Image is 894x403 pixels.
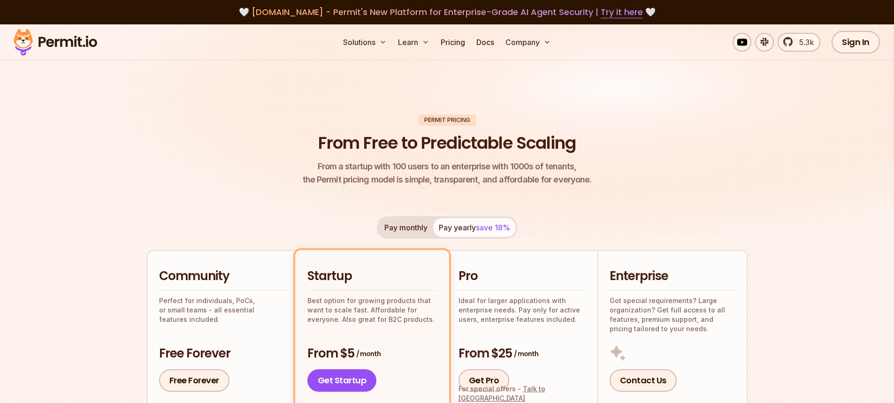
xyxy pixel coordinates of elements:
h2: Enterprise [610,268,735,285]
a: Free Forever [159,369,229,392]
a: Try it here [601,6,643,18]
h3: Free Forever [159,345,286,362]
img: Permit logo [9,26,101,58]
span: From a startup with 100 users to an enterprise with 1000s of tenants, [303,160,592,173]
div: For special offers - [458,384,586,403]
button: Solutions [339,33,390,52]
h3: From $5 [307,345,437,362]
a: Contact Us [610,369,677,392]
div: 🤍 🤍 [23,6,871,19]
span: / month [514,349,538,358]
span: [DOMAIN_NAME] - Permit's New Platform for Enterprise-Grade AI Agent Security | [252,6,643,18]
p: Ideal for larger applications with enterprise needs. Pay only for active users, enterprise featur... [458,296,586,324]
h1: From Free to Predictable Scaling [318,131,576,155]
a: Get Pro [458,369,510,392]
a: Get Startup [307,369,377,392]
a: Sign In [832,31,880,53]
a: Docs [473,33,498,52]
button: Company [502,33,555,52]
h2: Community [159,268,286,285]
a: 5.3k [778,33,820,52]
p: Best option for growing products that want to scale fast. Affordable for everyone. Also great for... [307,296,437,324]
a: Pricing [437,33,469,52]
p: Got special requirements? Large organization? Get full access to all features, premium support, a... [610,296,735,334]
span: / month [356,349,381,358]
button: Learn [394,33,433,52]
h3: From $25 [458,345,586,362]
h2: Pro [458,268,586,285]
p: the Permit pricing model is simple, transparent, and affordable for everyone. [303,160,592,186]
p: Perfect for individuals, PoCs, or small teams - all essential features included. [159,296,286,324]
button: Pay monthly [379,218,433,237]
h2: Startup [307,268,437,285]
span: 5.3k [794,37,814,48]
div: Permit Pricing [419,114,476,126]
